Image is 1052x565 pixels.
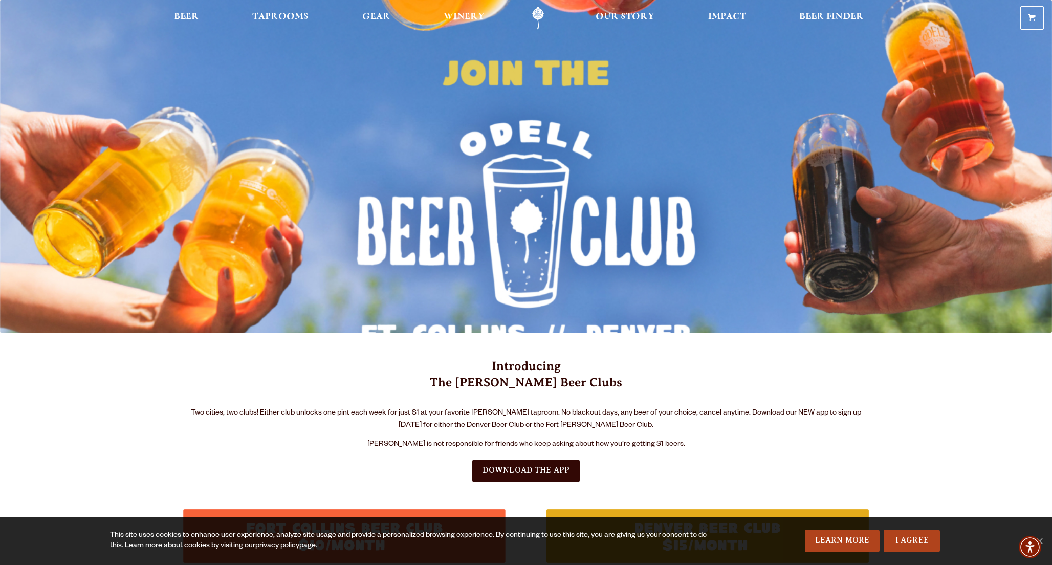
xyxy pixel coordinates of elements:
span: Winery [444,13,485,21]
a: Taprooms [246,7,315,30]
div: This site uses cookies to enhance user experience, analyze site usage and provide a personalized ... [110,531,711,551]
a: Our Story [589,7,661,30]
p: [PERSON_NAME] is not responsible for friends who keep asking about how you’re getting $1 beers. [183,439,869,451]
p: Two cities, two clubs! Either club unlocks one pint each week for just $1 at your favorite [PERSO... [183,407,869,432]
div: Accessibility Menu [1019,536,1041,558]
a: Beer [167,7,206,30]
span: DOWNLOAD THE APP [483,466,570,475]
a: Beer Finder [793,7,870,30]
a: Winery [437,7,491,30]
span: Taprooms [252,13,309,21]
span: Beer Finder [799,13,864,21]
a: I Agree [884,530,940,552]
a: privacy policy [255,542,299,550]
a: DOWNLOAD THE APP [472,460,580,482]
img: OdellBeerClubs_Website_Denver (1) [546,509,869,563]
span: Our Story [596,13,654,21]
img: OdellBeerClubs_Website_FoCo (1) [183,509,506,563]
a: Gear [356,7,397,30]
span: Gear [362,13,390,21]
a: Impact [702,7,753,30]
span: Beer [174,13,199,21]
a: Odell Home [519,7,557,30]
span: Impact [708,13,746,21]
h3: Introducing The [PERSON_NAME] Beer Clubs [183,358,869,403]
a: Learn More [805,530,880,552]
